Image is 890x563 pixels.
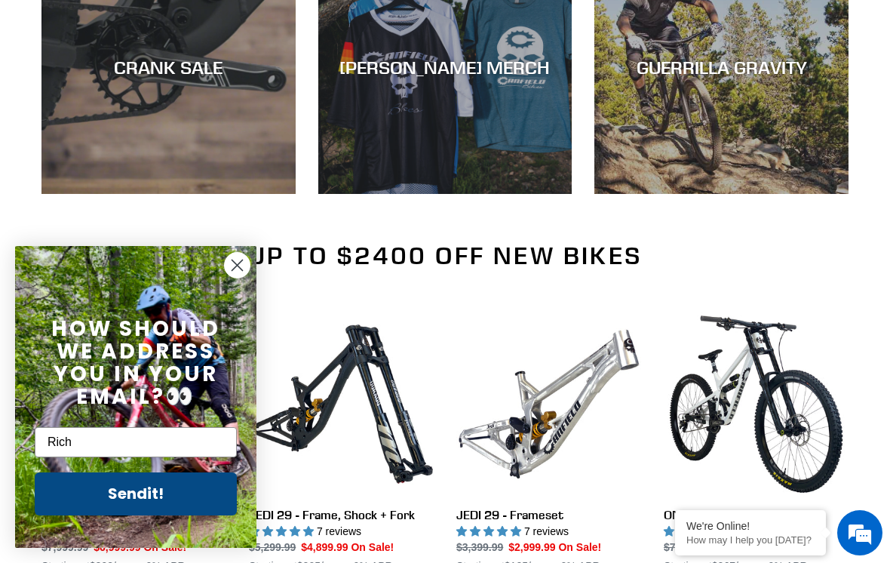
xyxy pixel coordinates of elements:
[35,317,237,408] h2: 👀
[8,390,287,443] textarea: Type your message and hit 'Enter'
[318,56,572,78] div: [PERSON_NAME] MERCH
[41,242,849,270] h2: Up to $2400 Off New Bikes
[686,534,815,546] p: How may I help you today?
[35,427,237,457] input: First Name
[101,85,276,104] div: Chat with us now
[51,314,220,411] span: How should we address you in your email?
[41,56,296,78] div: CRANK SALE
[594,56,849,78] div: GUERRILLA GRAVITY
[247,8,284,44] div: Minimize live chat window
[686,520,815,532] div: We're Online!
[87,179,208,331] span: We're online!
[224,252,250,278] button: Close dialog
[48,75,86,113] img: d_696896380_company_1647369064580_696896380
[35,472,237,515] button: Sendit!
[17,83,39,106] div: Navigation go back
